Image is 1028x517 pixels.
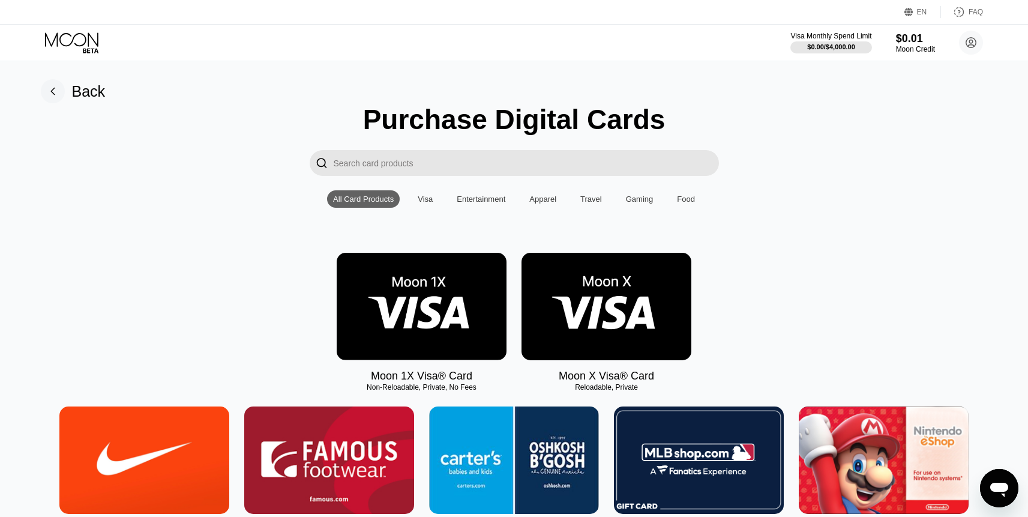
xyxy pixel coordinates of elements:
[333,195,394,204] div: All Card Products
[790,32,871,40] div: Visa Monthly Spend Limit
[574,190,608,208] div: Travel
[522,383,691,392] div: Reloadable, Private
[904,6,941,18] div: EN
[620,190,660,208] div: Gaming
[896,32,935,45] div: $0.01
[671,190,701,208] div: Food
[72,83,106,100] div: Back
[457,195,505,204] div: Entertainment
[807,43,855,50] div: $0.00 / $4,000.00
[310,150,334,176] div: 
[327,190,400,208] div: All Card Products
[337,383,506,392] div: Non-Reloadable, Private, No Fees
[523,190,562,208] div: Apparel
[559,370,654,382] div: Moon X Visa® Card
[41,79,106,103] div: Back
[412,190,439,208] div: Visa
[896,45,935,53] div: Moon Credit
[316,156,328,170] div: 
[896,32,935,53] div: $0.01Moon Credit
[371,370,472,382] div: Moon 1X Visa® Card
[363,103,666,136] div: Purchase Digital Cards
[418,195,433,204] div: Visa
[980,469,1018,507] iframe: 启动消息传送窗口的按钮
[941,6,983,18] div: FAQ
[917,8,927,16] div: EN
[580,195,602,204] div: Travel
[334,150,719,176] input: Search card products
[677,195,695,204] div: Food
[790,32,871,53] div: Visa Monthly Spend Limit$0.00/$4,000.00
[451,190,511,208] div: Entertainment
[626,195,654,204] div: Gaming
[969,8,983,16] div: FAQ
[529,195,556,204] div: Apparel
